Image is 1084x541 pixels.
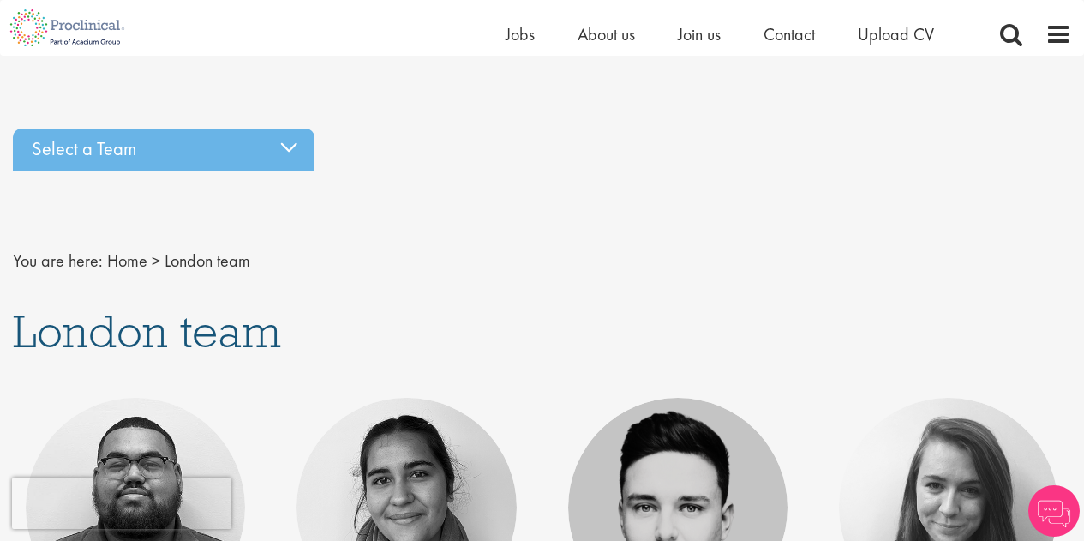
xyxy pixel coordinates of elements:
a: Contact [764,23,815,45]
span: > [152,249,160,272]
a: Join us [678,23,721,45]
iframe: reCAPTCHA [12,478,231,529]
a: breadcrumb link [107,249,147,272]
div: Select a Team [13,129,314,171]
span: London team [165,249,250,272]
span: London team [13,302,281,360]
a: Jobs [506,23,535,45]
a: About us [578,23,635,45]
img: Chatbot [1028,485,1080,537]
span: You are here: [13,249,103,272]
a: Upload CV [858,23,934,45]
